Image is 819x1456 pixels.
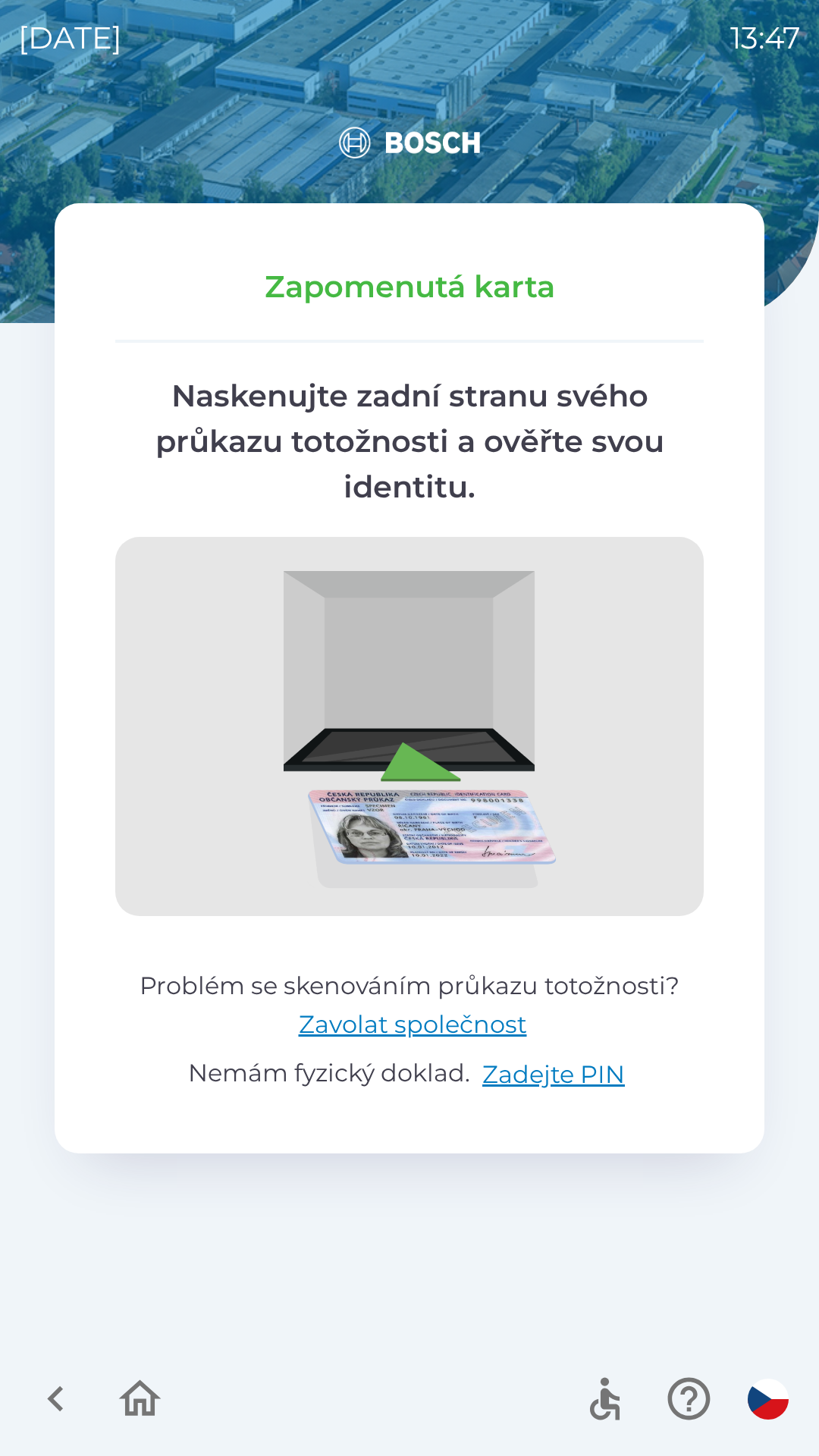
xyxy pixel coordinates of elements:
[293,1006,533,1043] button: Zavolat společnost
[188,1055,631,1094] p: Nemám fyzický doklad.
[115,537,704,916] img: scan-id.png
[55,106,764,179] img: Logo
[730,15,801,61] p: 13:47
[115,968,704,1043] p: Problém se skenováním průkazu totožnosti?
[748,1379,789,1420] img: cs flag
[115,373,704,510] p: Naskenujte zadní stranu svého průkazu totožnosti a ověřte svou identitu.
[18,15,122,61] p: [DATE]
[115,264,704,309] p: Zapomenutá karta
[476,1056,631,1093] button: Zadejte PIN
